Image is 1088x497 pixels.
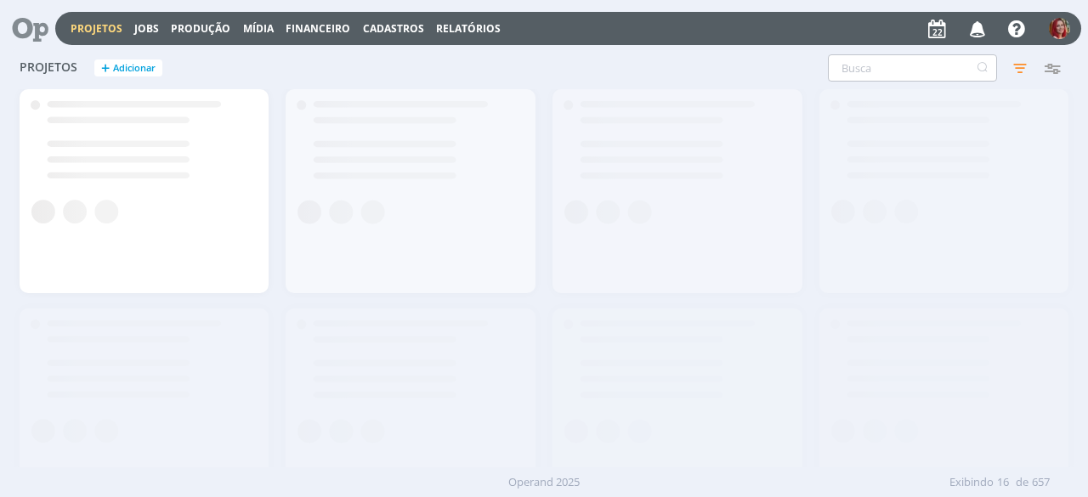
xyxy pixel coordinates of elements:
[997,474,1009,491] span: 16
[94,59,162,77] button: +Adicionar
[286,21,350,36] a: Financeiro
[129,22,164,36] button: Jobs
[71,21,122,36] a: Projetos
[431,22,506,36] button: Relatórios
[243,21,274,36] a: Mídia
[1049,18,1070,39] img: G
[1048,14,1071,43] button: G
[166,22,235,36] button: Produção
[949,474,994,491] span: Exibindo
[65,22,127,36] button: Projetos
[134,21,159,36] a: Jobs
[113,63,156,74] span: Adicionar
[358,22,429,36] button: Cadastros
[1032,474,1050,491] span: 657
[101,59,110,77] span: +
[828,54,997,82] input: Busca
[436,21,501,36] a: Relatórios
[171,21,230,36] a: Produção
[238,22,279,36] button: Mídia
[1016,474,1028,491] span: de
[363,21,424,36] span: Cadastros
[280,22,355,36] button: Financeiro
[20,60,77,75] span: Projetos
